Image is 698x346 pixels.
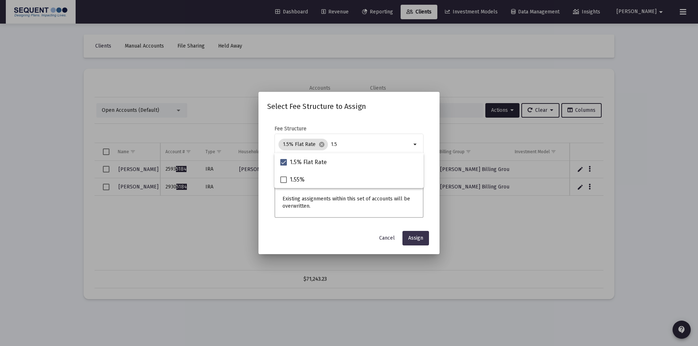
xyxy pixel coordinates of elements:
[331,142,411,147] input: Select fee structures
[274,173,424,218] div: You are assigning to the selected fee structure. Existing assignments within this set of accounts...
[408,235,423,241] span: Assign
[290,175,305,184] span: 1.55%
[267,101,431,112] h2: Select Fee Structure to Assign
[278,139,328,150] mat-chip: 1.5% Flat Rate
[318,141,325,148] mat-icon: cancel
[379,235,395,241] span: Cancel
[290,158,327,167] span: 1.5% Flat Rate
[373,231,401,245] button: Cancel
[278,137,411,152] mat-chip-list: Selection
[274,126,306,132] label: Fee Structure
[411,140,420,149] mat-icon: arrow_drop_down
[402,231,429,245] button: Assign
